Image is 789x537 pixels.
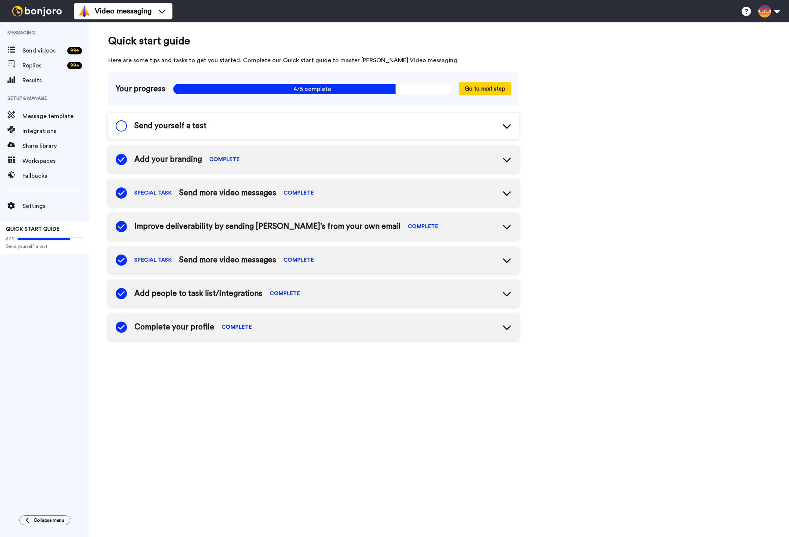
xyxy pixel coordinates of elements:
[22,112,90,121] span: Message template
[222,323,252,331] span: COMPLETE
[67,62,82,69] div: 99 +
[34,517,64,523] span: Collapse menu
[173,83,451,95] span: 4/5 complete
[134,322,214,333] span: Complete your profile
[6,227,60,232] span: QUICK START GUIDE
[22,171,90,180] span: Fallbacks
[134,189,172,197] span: SPECIAL TASK
[209,156,240,163] span: COMPLETE
[9,6,65,16] img: bj-logo-header-white.svg
[6,243,84,249] span: Send yourself a test
[22,46,64,55] span: Send videos
[6,236,16,242] span: 80%
[116,83,165,95] span: Your progress
[95,6,152,16] span: Video messaging
[270,290,300,297] span: COMPLETE
[134,256,172,264] span: SPECIAL TASK
[22,127,90,136] span: Integrations
[408,223,438,230] span: COMPLETE
[22,76,90,85] span: Results
[19,515,70,525] button: Collapse menu
[134,120,206,132] span: Send yourself a test
[22,142,90,151] span: Share library
[22,61,64,70] span: Replies
[284,189,314,197] span: COMPLETE
[459,82,511,95] button: Go to next step
[22,157,90,165] span: Workspaces
[22,202,90,211] span: Settings
[108,56,519,65] span: Here are some tips and tasks to get you started. Complete our Quick start guide to master [PERSON...
[108,34,519,48] span: Quick start guide
[78,5,90,17] img: vm-color.svg
[284,256,314,264] span: COMPLETE
[179,255,276,266] span: Send more video messages
[134,154,202,165] span: Add your branding
[134,288,262,299] span: Add people to task list/Integrations
[67,47,82,54] div: 99 +
[134,221,400,232] span: Improve deliverability by sending [PERSON_NAME]’s from your own email
[179,187,276,199] span: Send more video messages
